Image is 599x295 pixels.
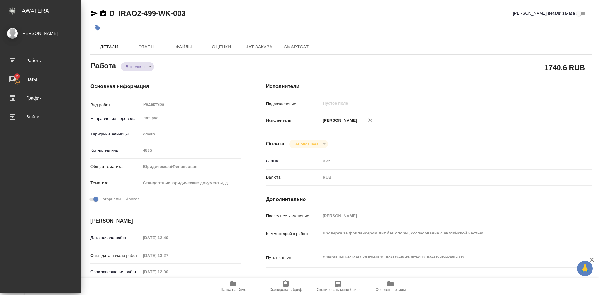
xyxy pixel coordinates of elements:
[266,213,320,219] p: Последнее изменение
[90,253,141,259] p: Факт. дата начала работ
[90,235,141,241] p: Дата начала работ
[2,53,80,68] a: Работы
[580,262,590,275] span: 🙏
[141,267,195,276] input: Пустое поле
[317,288,359,292] span: Скопировать мини-бриф
[322,100,550,107] input: Пустое поле
[221,288,246,292] span: Папка на Drive
[320,211,565,220] input: Пустое поле
[266,83,592,90] h4: Исполнители
[121,62,154,71] div: Выполнен
[141,233,195,242] input: Пустое поле
[266,140,285,148] h4: Оплата
[266,231,320,237] p: Комментарий к работе
[2,90,80,106] a: График
[320,156,565,165] input: Пустое поле
[132,43,162,51] span: Этапы
[90,217,241,225] h4: [PERSON_NAME]
[5,75,76,84] div: Чаты
[266,158,320,164] p: Ставка
[266,255,320,261] p: Путь на drive
[141,251,195,260] input: Пустое поле
[90,60,116,71] h2: Работа
[260,278,312,295] button: Скопировать бриф
[141,161,241,172] div: Юридическая/Финансовая
[207,278,260,295] button: Папка на Drive
[12,73,22,79] span: 2
[513,10,575,17] span: [PERSON_NAME] детали заказа
[90,21,104,35] button: Добавить тэг
[266,117,320,124] p: Исполнитель
[312,278,364,295] button: Скопировать мини-бриф
[2,71,80,87] a: 2Чаты
[109,9,185,17] a: D_IRAO2-499-WK-003
[544,62,585,73] h2: 1740.6 RUB
[90,147,141,154] p: Кол-во единиц
[266,196,592,203] h4: Дополнительно
[90,164,141,170] p: Общая тематика
[266,101,320,107] p: Подразделение
[364,278,417,295] button: Обновить файлы
[100,196,139,202] span: Нотариальный заказ
[269,288,302,292] span: Скопировать бриф
[141,146,241,155] input: Пустое поле
[266,174,320,180] p: Валюта
[289,140,328,148] div: Выполнен
[90,102,141,108] p: Вид работ
[5,93,76,103] div: График
[5,112,76,121] div: Выйти
[94,43,124,51] span: Детали
[90,116,141,122] p: Направление перевода
[141,178,241,188] div: Стандартные юридические документы, договоры, уставы
[141,129,241,140] div: слово
[169,43,199,51] span: Файлы
[2,109,80,125] a: Выйти
[90,10,98,17] button: Скопировать ссылку для ЯМессенджера
[207,43,236,51] span: Оценки
[320,172,565,183] div: RUB
[5,56,76,65] div: Работы
[320,117,357,124] p: [PERSON_NAME]
[281,43,311,51] span: SmartCat
[90,83,241,90] h4: Основная информация
[363,113,377,127] button: Удалить исполнителя
[577,261,593,276] button: 🙏
[292,141,320,147] button: Не оплачена
[90,131,141,137] p: Тарифные единицы
[90,180,141,186] p: Тематика
[22,5,81,17] div: AWATERA
[244,43,274,51] span: Чат заказа
[320,228,565,238] textarea: Проверка за фрилансером лит без опоры, согласование с английской частью
[5,30,76,37] div: [PERSON_NAME]
[124,64,147,69] button: Выполнен
[100,10,107,17] button: Скопировать ссылку
[90,269,141,275] p: Срок завершения работ
[320,252,565,263] textarea: /Clients/INTER RAO 2/Orders/D_IRAO2-499/Edited/D_IRAO2-499-WK-003
[376,288,406,292] span: Обновить файлы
